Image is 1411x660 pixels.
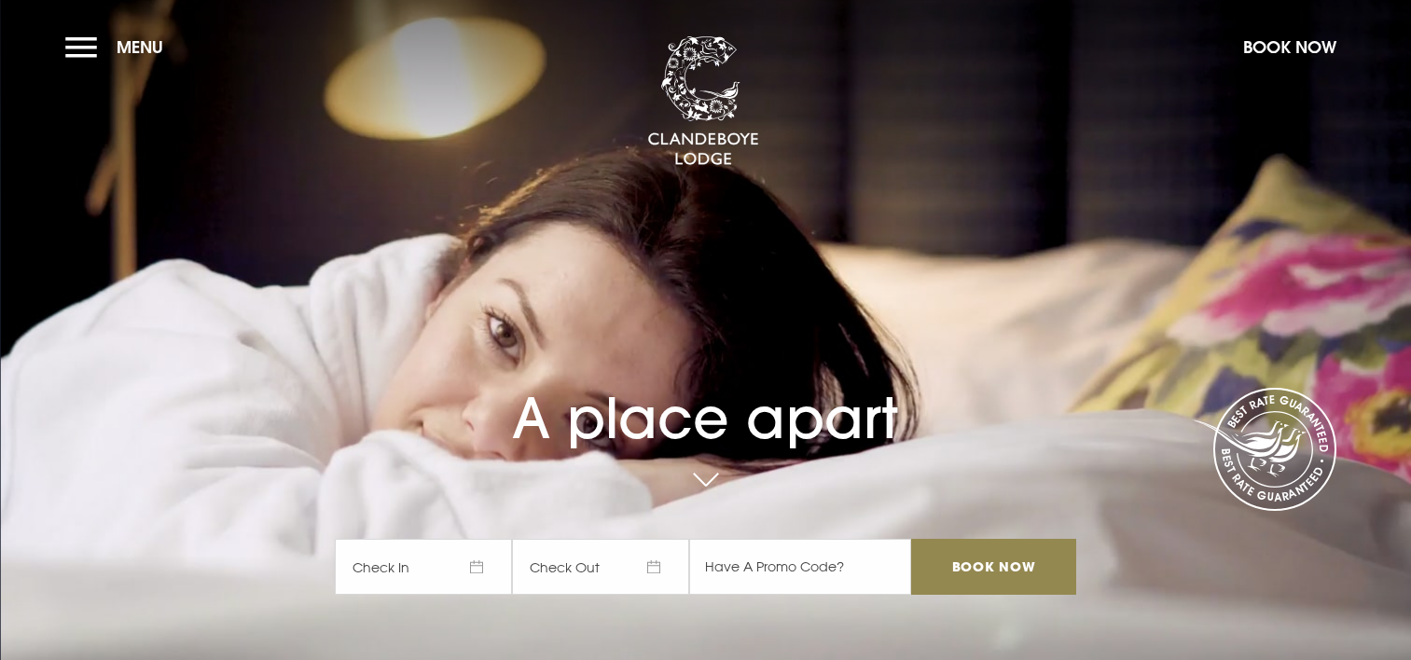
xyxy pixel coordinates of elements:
[117,36,163,58] span: Menu
[911,539,1075,595] input: Book Now
[1234,27,1346,67] button: Book Now
[335,539,512,595] span: Check In
[335,345,1075,451] h1: A place apart
[647,36,759,167] img: Clandeboye Lodge
[65,27,173,67] button: Menu
[689,539,911,595] input: Have A Promo Code?
[512,539,689,595] span: Check Out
